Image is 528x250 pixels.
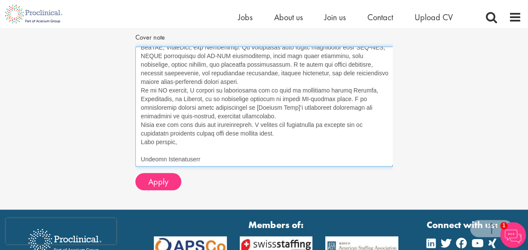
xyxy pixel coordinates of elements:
a: Upload CV [415,12,453,23]
span: 1 [500,222,507,229]
img: Chatbot [500,222,526,248]
strong: Connect with us: [427,218,500,231]
a: Join us [324,12,346,23]
iframe: reCAPTCHA [6,218,116,244]
a: Jobs [238,12,253,23]
strong: Members of: [154,218,399,231]
span: Apply [148,176,168,187]
a: About us [274,12,303,23]
button: Apply [135,173,181,190]
label: Cover note [135,30,165,43]
a: Contact [367,12,393,23]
